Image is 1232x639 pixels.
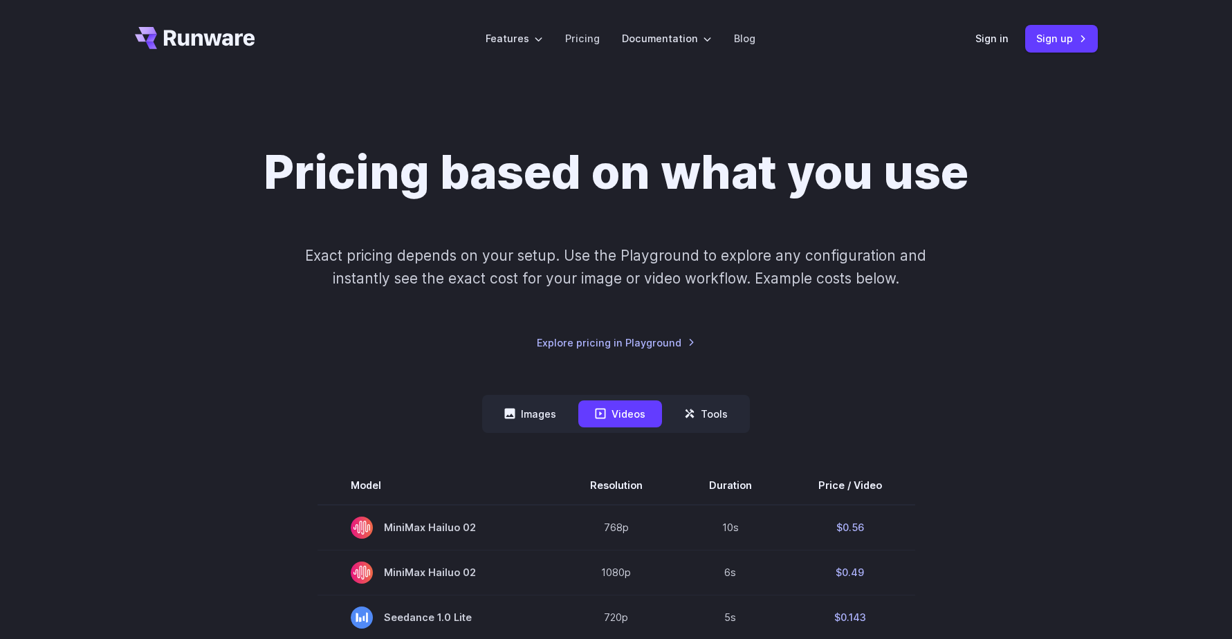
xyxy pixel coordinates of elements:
[975,30,1009,46] a: Sign in
[565,30,600,46] a: Pricing
[279,244,953,290] p: Exact pricing depends on your setup. Use the Playground to explore any configuration and instantl...
[488,400,573,427] button: Images
[557,550,676,595] td: 1080p
[1025,25,1098,52] a: Sign up
[676,505,785,550] td: 10s
[676,550,785,595] td: 6s
[351,606,524,629] span: Seedance 1.0 Lite
[135,27,255,49] a: Go to /
[676,466,785,505] th: Duration
[785,550,915,595] td: $0.49
[318,466,557,505] th: Model
[351,517,524,539] span: MiniMax Hailuo 02
[668,400,744,427] button: Tools
[578,400,662,427] button: Videos
[557,505,676,550] td: 768p
[351,562,524,584] span: MiniMax Hailuo 02
[557,466,676,505] th: Resolution
[734,30,755,46] a: Blog
[785,466,915,505] th: Price / Video
[486,30,543,46] label: Features
[537,335,695,351] a: Explore pricing in Playground
[264,144,968,200] h1: Pricing based on what you use
[622,30,712,46] label: Documentation
[785,505,915,550] td: $0.56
